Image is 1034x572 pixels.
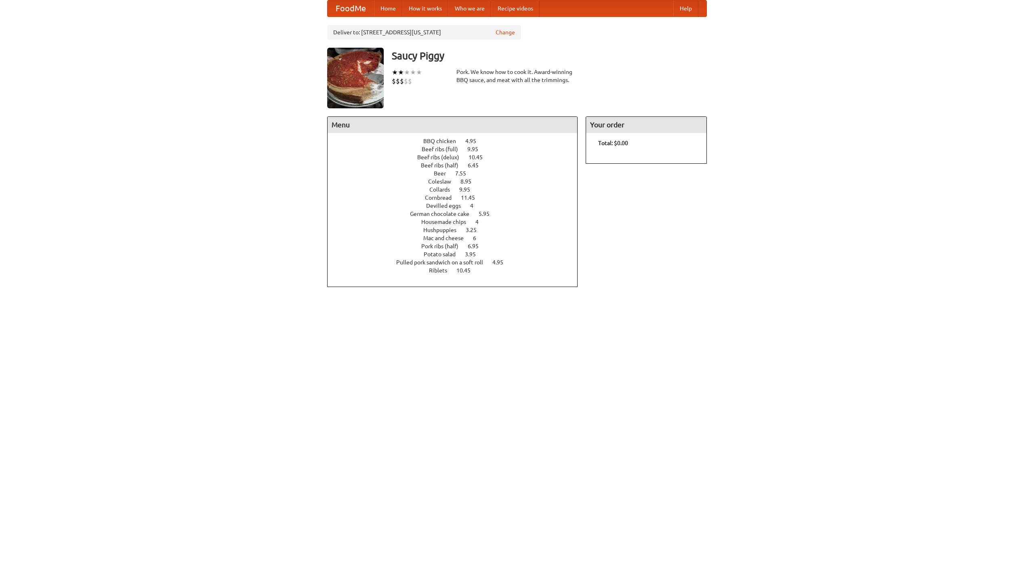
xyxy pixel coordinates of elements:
a: Pork ribs (half) 6.95 [421,243,494,249]
li: ★ [410,68,416,77]
span: Pulled pork sandwich on a soft roll [396,259,491,266]
a: Recipe videos [491,0,540,17]
span: Beef ribs (full) [422,146,466,152]
a: Hushpuppies 3.25 [423,227,492,233]
span: 9.95 [459,186,478,193]
a: Cornbread 11.45 [425,194,490,201]
span: Hushpuppies [423,227,464,233]
a: Help [673,0,698,17]
li: ★ [404,68,410,77]
li: ★ [416,68,422,77]
span: Riblets [429,267,455,274]
b: Total: $0.00 [598,140,628,146]
li: $ [404,77,408,86]
a: Collards 9.95 [429,186,485,193]
a: Coleslaw 8.95 [428,178,486,185]
span: BBQ chicken [423,138,464,144]
a: Who we are [448,0,491,17]
span: Beer [434,170,454,177]
span: 6.45 [468,162,487,169]
span: German chocolate cake [410,211,477,217]
a: German chocolate cake 5.95 [410,211,504,217]
a: Housemade chips 4 [421,219,494,225]
a: Mac and cheese 6 [423,235,491,241]
span: 4 [470,203,481,209]
span: Beef ribs (delux) [417,154,467,160]
li: $ [396,77,400,86]
a: FoodMe [328,0,374,17]
a: Devilled eggs 4 [426,203,488,209]
a: Pulled pork sandwich on a soft roll 4.95 [396,259,518,266]
a: How it works [402,0,448,17]
div: Deliver to: [STREET_ADDRESS][US_STATE] [327,25,521,40]
li: $ [392,77,396,86]
span: 4 [475,219,487,225]
a: Home [374,0,402,17]
span: Cornbread [425,194,460,201]
a: BBQ chicken 4.95 [423,138,491,144]
span: 6.95 [468,243,487,249]
h3: Saucy Piggy [392,48,707,64]
li: ★ [398,68,404,77]
span: Devilled eggs [426,203,469,209]
span: 4.95 [465,138,484,144]
span: 5.95 [479,211,498,217]
span: Coleslaw [428,178,459,185]
a: Change [496,28,515,36]
span: Mac and cheese [423,235,472,241]
span: 6 [473,235,484,241]
span: 10.45 [456,267,479,274]
li: $ [400,77,404,86]
a: Potato salad 3.95 [424,251,491,258]
a: Beef ribs (half) 6.45 [421,162,494,169]
span: 10.45 [469,154,491,160]
span: Collards [429,186,458,193]
img: angular.jpg [327,48,384,108]
span: Housemade chips [421,219,474,225]
span: 3.25 [466,227,485,233]
span: 3.95 [465,251,484,258]
span: 8.95 [460,178,479,185]
li: $ [408,77,412,86]
span: 11.45 [461,194,483,201]
a: Beef ribs (full) 9.95 [422,146,493,152]
span: Pork ribs (half) [421,243,467,249]
span: 4.95 [492,259,511,266]
span: 9.95 [467,146,486,152]
span: Beef ribs (half) [421,162,467,169]
a: Beef ribs (delux) 10.45 [417,154,498,160]
span: Potato salad [424,251,464,258]
a: Riblets 10.45 [429,267,485,274]
span: 7.55 [455,170,474,177]
h4: Your order [586,117,706,133]
div: Pork. We know how to cook it. Award-winning BBQ sauce, and meat with all the trimmings. [456,68,578,84]
li: ★ [392,68,398,77]
a: Beer 7.55 [434,170,481,177]
h4: Menu [328,117,577,133]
